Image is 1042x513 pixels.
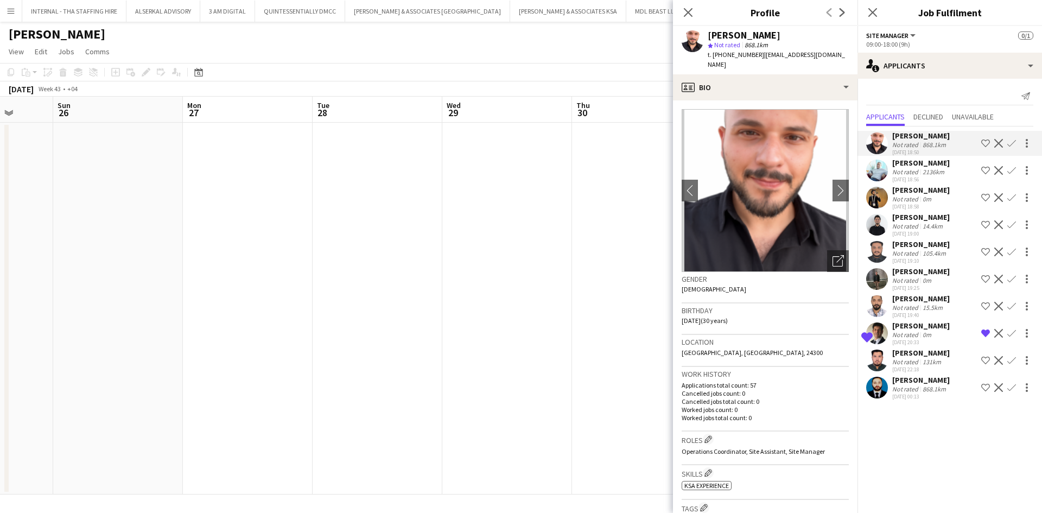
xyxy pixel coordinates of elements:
[892,331,920,339] div: Not rated
[892,131,950,141] div: [PERSON_NAME]
[682,337,849,347] h3: Location
[892,303,920,312] div: Not rated
[892,294,950,303] div: [PERSON_NAME]
[85,47,110,56] span: Comms
[200,1,255,22] button: 3 AM DIGITAL
[857,5,1042,20] h3: Job Fulfilment
[920,358,943,366] div: 131km
[4,45,28,59] a: View
[9,84,34,94] div: [DATE]
[827,250,849,272] div: Open photos pop-in
[684,482,729,490] span: KSA Experience
[187,100,201,110] span: Mon
[866,40,1033,48] div: 09:00-18:00 (9h)
[682,434,849,445] h3: Roles
[58,47,74,56] span: Jobs
[892,185,950,195] div: [PERSON_NAME]
[892,321,950,331] div: [PERSON_NAME]
[892,267,950,276] div: [PERSON_NAME]
[952,113,994,121] span: Unavailable
[682,316,728,325] span: [DATE] (30 years)
[892,366,950,373] div: [DATE] 22:18
[58,100,71,110] span: Sun
[682,109,849,272] img: Crew avatar or photo
[673,5,857,20] h3: Profile
[892,212,950,222] div: [PERSON_NAME]
[920,249,948,257] div: 105.4km
[682,447,825,455] span: Operations Coordinator, Site Assistant, Site Manager
[892,276,920,284] div: Not rated
[920,168,946,176] div: 2136km
[67,85,78,93] div: +04
[892,149,950,156] div: [DATE] 18:50
[9,26,105,42] h1: [PERSON_NAME]
[22,1,126,22] button: INTERNAL - THA STAFFING HIRE
[742,41,770,49] span: 868.1km
[36,85,63,93] span: Week 43
[857,53,1042,79] div: Applicants
[682,414,849,422] p: Worked jobs total count: 0
[673,74,857,100] div: Bio
[920,141,948,149] div: 868.1km
[682,406,849,414] p: Worked jobs count: 0
[35,47,47,56] span: Edit
[682,389,849,397] p: Cancelled jobs count: 0
[626,1,687,22] button: MDL BEAST LLC
[315,106,329,119] span: 28
[892,239,950,249] div: [PERSON_NAME]
[920,385,948,393] div: 868.1km
[920,331,933,339] div: 0m
[81,45,114,59] a: Comms
[892,168,920,176] div: Not rated
[892,257,950,264] div: [DATE] 19:10
[682,274,849,284] h3: Gender
[186,106,201,119] span: 27
[576,100,590,110] span: Thu
[1018,31,1033,40] span: 0/1
[892,284,950,292] div: [DATE] 19:25
[892,158,950,168] div: [PERSON_NAME]
[920,303,945,312] div: 15.5km
[920,222,945,230] div: 14.4km
[30,45,52,59] a: Edit
[892,385,920,393] div: Not rated
[892,339,950,346] div: [DATE] 20:33
[920,276,933,284] div: 0m
[892,249,920,257] div: Not rated
[447,100,461,110] span: Wed
[682,397,849,406] p: Cancelled jobs total count: 0
[892,312,950,319] div: [DATE] 19:40
[126,1,200,22] button: ALSERKAL ADVISORY
[892,176,950,183] div: [DATE] 18:56
[54,45,79,59] a: Jobs
[892,375,950,385] div: [PERSON_NAME]
[708,50,764,59] span: t. [PHONE_NUMBER]
[892,230,950,237] div: [DATE] 19:00
[56,106,71,119] span: 26
[866,31,917,40] button: Site Manager
[510,1,626,22] button: [PERSON_NAME] & ASSOCIATES KSA
[345,1,510,22] button: [PERSON_NAME] & ASSOCIATES [GEOGRAPHIC_DATA]
[892,141,920,149] div: Not rated
[682,349,823,357] span: [GEOGRAPHIC_DATA], [GEOGRAPHIC_DATA], 24300
[913,113,943,121] span: Declined
[682,285,746,293] span: [DEMOGRAPHIC_DATA]
[445,106,461,119] span: 29
[317,100,329,110] span: Tue
[892,393,950,400] div: [DATE] 00:13
[892,358,920,366] div: Not rated
[575,106,590,119] span: 30
[9,47,24,56] span: View
[714,41,740,49] span: Not rated
[682,306,849,315] h3: Birthday
[682,467,849,479] h3: Skills
[708,50,845,68] span: | [EMAIL_ADDRESS][DOMAIN_NAME]
[682,381,849,389] p: Applications total count: 57
[255,1,345,22] button: QUINTESSENTIALLY DMCC
[682,369,849,379] h3: Work history
[892,195,920,203] div: Not rated
[920,195,933,203] div: 0m
[708,30,780,40] div: [PERSON_NAME]
[866,113,905,121] span: Applicants
[892,348,950,358] div: [PERSON_NAME]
